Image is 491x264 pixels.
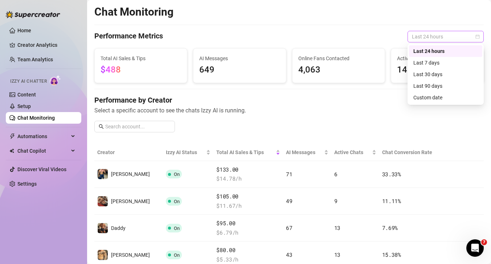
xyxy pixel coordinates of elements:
img: Paul [98,169,108,179]
a: Creator Analytics [17,39,75,51]
span: $95.00 [216,219,280,228]
span: Daddy [111,225,126,231]
span: 13 [334,224,340,231]
th: AI Messages [283,144,331,161]
div: Custom date [413,94,478,102]
span: $133.00 [216,165,280,174]
div: Last 30 days [409,69,482,80]
span: 649 [199,63,280,77]
span: Last 24 hours [412,31,479,42]
span: $488 [101,65,121,75]
div: Last 7 days [409,57,482,69]
span: Online Fans Contacted [298,54,379,62]
span: [PERSON_NAME] [111,252,150,258]
span: 4,063 [298,63,379,77]
span: Automations [17,131,69,142]
img: Daddy [98,223,108,233]
span: 7.69 % [382,224,398,231]
span: $80.00 [216,246,280,255]
a: Setup [17,103,31,109]
th: Active Chats [331,144,379,161]
img: 𝙅𝙊𝙀 [98,250,108,260]
th: Total AI Sales & Tips [213,144,283,161]
span: 49 [286,197,292,205]
h4: Performance by Creator [94,95,484,105]
span: 67 [286,224,292,231]
span: Active Chats [397,54,478,62]
span: AI Messages [286,148,323,156]
span: AI Messages [199,54,280,62]
span: $ 6.79 /h [216,228,280,237]
span: $ 11.67 /h [216,202,280,210]
span: 9 [334,197,337,205]
span: Active Chats [334,148,371,156]
span: 7 [481,239,487,245]
th: Izzy AI Status [163,144,213,161]
span: On [174,226,180,231]
a: Settings [17,181,37,187]
span: On [174,172,180,177]
span: On [174,199,180,204]
span: Chat Copilot [17,145,69,157]
span: 145 [397,63,478,77]
span: 43 [286,251,292,258]
span: 33.33 % [382,170,401,178]
a: Home [17,28,31,33]
div: Last 24 hours [409,45,482,57]
img: Chat Copilot [9,148,14,153]
a: Content [17,92,36,98]
span: Izzy AI Chatter [10,78,47,85]
a: Discover Viral Videos [17,166,66,172]
div: Last 24 hours [413,47,478,55]
div: Last 90 days [413,82,478,90]
span: $ 14.78 /h [216,174,280,183]
span: calendar [475,34,480,39]
span: thunderbolt [9,133,15,139]
span: search [99,124,104,129]
div: Custom date [409,92,482,103]
span: 11.11 % [382,197,401,205]
iframe: Intercom live chat [466,239,484,257]
img: logo-BBDzfeDw.svg [6,11,60,18]
div: Last 30 days [413,70,478,78]
th: Chat Conversion Rate [379,144,445,161]
input: Search account... [105,123,171,131]
a: Chat Monitoring [17,115,55,121]
span: 71 [286,170,292,178]
div: Last 7 days [413,59,478,67]
span: Total AI Sales & Tips [216,148,274,156]
span: Select a specific account to see the chats Izzy AI is running. [94,106,484,115]
span: Total AI Sales & Tips [101,54,181,62]
span: 13 [334,251,340,258]
span: [PERSON_NAME] [111,198,150,204]
span: On [174,252,180,258]
th: Creator [94,144,163,161]
span: [PERSON_NAME] [111,171,150,177]
a: Team Analytics [17,57,53,62]
span: 15.38 % [382,251,401,258]
h2: Chat Monitoring [94,5,173,19]
img: Dylan [98,196,108,206]
span: $ 5.33 /h [216,255,280,264]
span: 6 [334,170,337,178]
span: Izzy AI Status [166,148,205,156]
span: $105.00 [216,192,280,201]
h4: Performance Metrics [94,31,163,42]
img: AI Chatter [50,75,61,86]
div: Last 90 days [409,80,482,92]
